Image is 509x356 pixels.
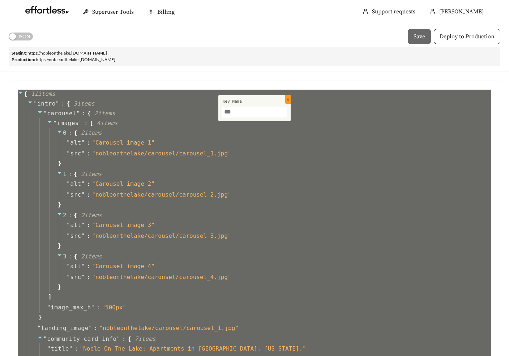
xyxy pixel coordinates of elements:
[92,8,134,16] span: Superuser Tools
[434,29,500,44] button: Deploy to Production
[157,8,175,16] span: Billing
[18,33,30,40] span: JSON
[439,8,484,15] span: [PERSON_NAME]
[372,8,415,15] a: Support requests
[440,32,495,41] span: Deploy to Production
[36,57,115,62] a: https://nobleonthelake.[DOMAIN_NAME]
[408,29,431,44] button: Save
[12,50,27,56] strong: Staging:
[27,50,107,56] a: https://nobleonthelake.[DOMAIN_NAME]
[223,99,287,105] div: Key Name:
[12,57,35,62] strong: Production:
